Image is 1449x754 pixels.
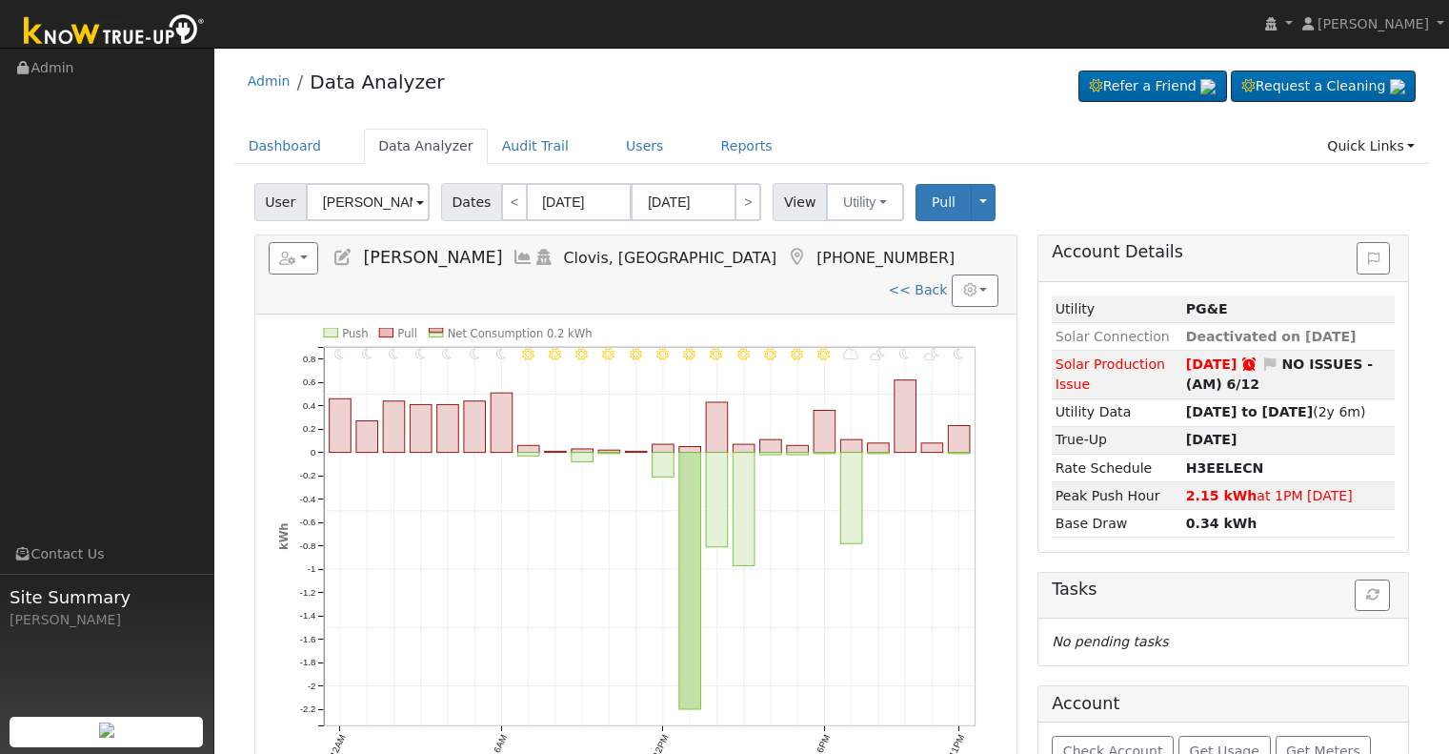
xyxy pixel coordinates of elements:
i: 11AM - MostlyClear [630,348,642,360]
rect: onclick="" [840,453,862,544]
a: Multi-Series Graph [513,248,533,267]
i: 1AM - Clear [361,348,371,360]
span: Solar Production Issue [1056,357,1165,392]
rect: onclick="" [868,453,890,454]
rect: onclick="" [814,410,835,452]
text: -0.2 [300,470,316,480]
rect: onclick="" [464,401,486,453]
rect: onclick="" [517,445,539,452]
div: [PERSON_NAME] [10,610,204,630]
a: Dashboard [234,129,336,164]
i: 12AM - Clear [334,348,344,360]
text: Net Consumption 0.2 kWh [447,326,592,339]
text: 0.4 [303,400,316,411]
rect: onclick="" [949,453,971,454]
text: 0 [311,447,315,458]
button: Utility [826,183,904,221]
text: 0.6 [303,377,315,387]
a: Refer a Friend [1078,71,1227,103]
text: -0.4 [300,494,316,504]
i: Edit Issue [1261,357,1278,371]
i: 7PM - MostlyCloudy [843,348,858,360]
span: [PHONE_NUMBER] [816,249,955,267]
span: View [773,183,827,221]
a: Users [612,129,678,164]
span: [PERSON_NAME] [363,248,502,267]
rect: onclick="" [679,446,701,452]
td: True-Up [1052,426,1182,454]
a: Map [786,248,807,267]
text: -0.6 [300,517,316,527]
a: Admin [248,73,291,89]
text: 0.2 [303,423,315,434]
text: -2 [308,681,316,691]
strong: S [1186,460,1264,476]
text: Pull [397,326,417,339]
i: 4AM - Clear [442,348,452,360]
rect: onclick="" [706,402,728,453]
i: 8PM - PartlyCloudy [870,348,885,360]
a: Reports [707,129,787,164]
rect: onclick="" [921,443,943,453]
rect: onclick="" [814,453,835,454]
td: at 1PM [DATE] [1182,482,1395,510]
strong: ID: 16364058, authorized: 03/10/25 [1186,301,1228,316]
rect: onclick="" [895,380,916,453]
span: (2y 6m) [1186,404,1366,419]
rect: onclick="" [679,453,701,710]
i: 6PM - MostlyClear [817,348,830,360]
rect: onclick="" [760,439,782,452]
text: Push [342,326,369,339]
span: Clovis, [GEOGRAPHIC_DATA] [564,249,777,267]
text: kWh [276,522,290,550]
i: 6AM - MostlyClear [496,348,506,360]
a: Data Analyzer [364,129,488,164]
i: 10AM - Clear [602,348,614,360]
td: Base Draw [1052,510,1182,538]
a: Login As (last 08/08/2025 10:21:25 AM) [533,248,554,267]
text: -1.8 [300,657,316,667]
text: -1.4 [300,610,316,621]
i: 9AM - Clear [575,348,588,360]
rect: onclick="" [949,425,971,452]
text: -1.2 [300,587,316,598]
rect: onclick="" [517,453,539,457]
text: -1 [308,563,316,574]
img: retrieve [99,723,114,738]
button: Pull [916,184,972,221]
i: 7AM - Clear [522,348,534,360]
text: -1.6 [300,634,316,644]
i: 2AM - Clear [389,348,398,360]
rect: onclick="" [706,453,728,547]
i: 10PM - PartlyCloudy [924,348,939,360]
rect: onclick="" [760,453,782,455]
rect: onclick="" [410,404,432,452]
rect: onclick="" [653,453,674,478]
a: > [735,183,761,221]
span: Deactivated on [DATE] [1186,329,1357,344]
span: Site Summary [10,584,204,610]
rect: onclick="" [733,444,755,453]
span: Solar Connection [1056,329,1170,344]
a: < [501,183,528,221]
i: 5PM - MostlyClear [791,348,803,360]
rect: onclick="" [598,453,620,454]
input: Select a User [306,183,430,221]
span: Dates [441,183,502,221]
span: User [254,183,307,221]
img: retrieve [1390,79,1405,94]
rect: onclick="" [787,453,809,455]
rect: onclick="" [787,445,809,452]
rect: onclick="" [436,404,458,452]
span: [DATE] [1186,357,1238,372]
rect: onclick="" [545,451,567,452]
a: Audit Trail [488,129,583,164]
i: 2PM - Clear [710,348,722,360]
td: Peak Push Hour [1052,482,1182,510]
span: [PERSON_NAME] [1318,16,1429,31]
strong: 0.34 kWh [1186,516,1258,531]
a: Quick Links [1313,129,1429,164]
i: 4PM - MostlyClear [764,348,776,360]
text: 0.8 [303,354,315,364]
rect: onclick="" [383,401,405,453]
